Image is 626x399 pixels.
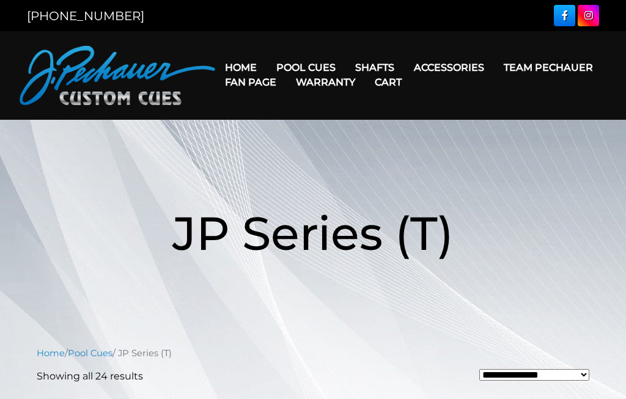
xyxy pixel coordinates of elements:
a: Pool Cues [267,52,345,83]
p: Showing all 24 results [37,369,143,384]
a: Team Pechauer [494,52,603,83]
a: Cart [365,67,411,98]
a: [PHONE_NUMBER] [27,9,144,23]
a: Fan Page [215,67,286,98]
a: Home [37,348,65,359]
a: Pool Cues [68,348,112,359]
a: Warranty [286,67,365,98]
a: Home [215,52,267,83]
img: Pechauer Custom Cues [20,46,215,105]
a: Shafts [345,52,404,83]
a: Accessories [404,52,494,83]
span: JP Series (T) [172,205,454,262]
nav: Breadcrumb [37,346,589,360]
select: Shop order [479,369,589,381]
